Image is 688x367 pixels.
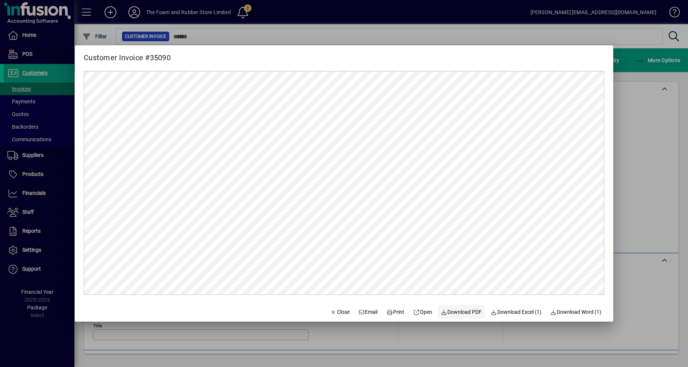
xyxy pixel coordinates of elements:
[386,308,404,316] span: Print
[383,305,407,319] button: Print
[488,305,544,319] button: Download Excel (1)
[491,308,541,316] span: Download Excel (1)
[75,45,180,64] h2: Customer Invoice #35090
[413,308,432,316] span: Open
[547,305,605,319] button: Download Word (1)
[550,308,602,316] span: Download Word (1)
[327,305,353,319] button: Close
[410,305,435,319] a: Open
[330,308,350,316] span: Close
[438,305,485,319] a: Download PDF
[356,305,381,319] button: Email
[441,308,482,316] span: Download PDF
[359,308,378,316] span: Email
